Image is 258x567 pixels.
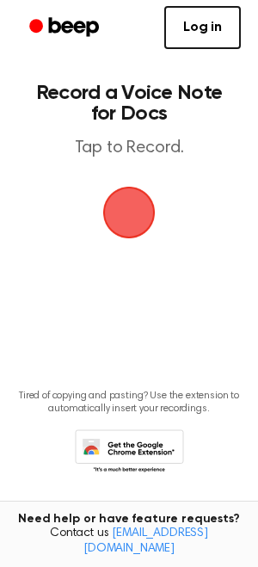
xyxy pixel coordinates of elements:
[31,138,227,159] p: Tap to Record.
[17,11,114,45] a: Beep
[164,6,241,49] a: Log in
[103,187,155,238] img: Beep Logo
[83,527,208,555] a: [EMAIL_ADDRESS][DOMAIN_NAME]
[31,83,227,124] h1: Record a Voice Note for Docs
[14,390,244,416] p: Tired of copying and pasting? Use the extension to automatically insert your recordings.
[10,527,248,557] span: Contact us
